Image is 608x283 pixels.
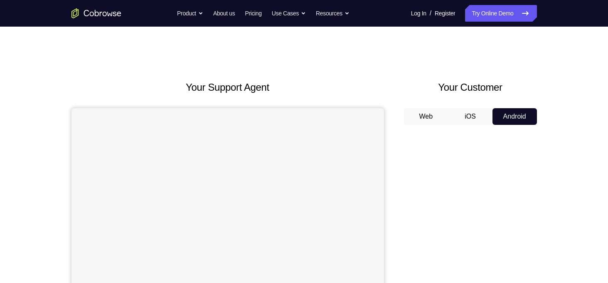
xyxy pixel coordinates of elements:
[71,80,384,95] h2: Your Support Agent
[465,5,537,22] a: Try Online Demo
[316,5,350,22] button: Resources
[435,5,455,22] a: Register
[448,108,492,125] button: iOS
[411,5,426,22] a: Log In
[404,108,448,125] button: Web
[213,5,235,22] a: About us
[430,8,431,18] span: /
[272,5,306,22] button: Use Cases
[404,80,537,95] h2: Your Customer
[177,5,203,22] button: Product
[245,5,261,22] a: Pricing
[492,108,537,125] button: Android
[71,8,121,18] a: Go to the home page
